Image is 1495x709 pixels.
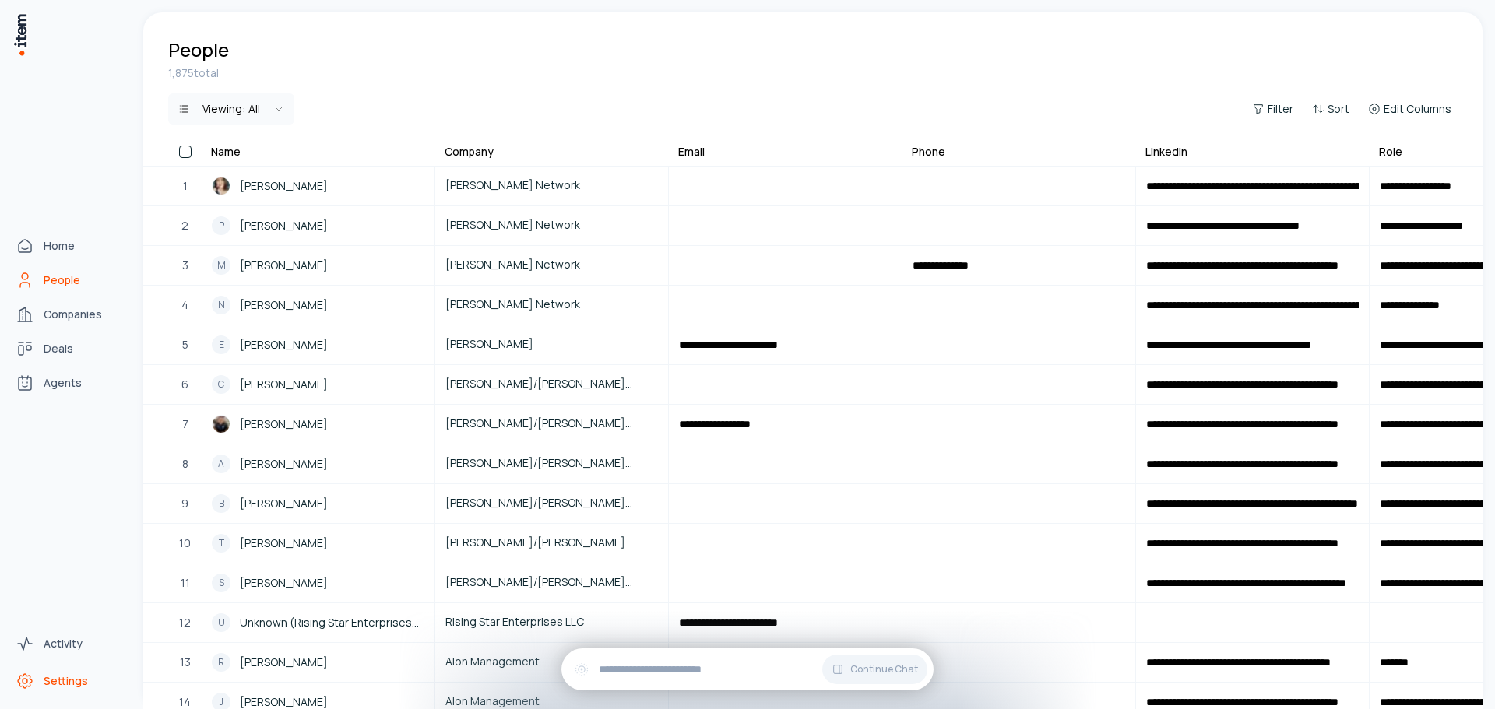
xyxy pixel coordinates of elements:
span: Unknown (Rising Star Enterprises LLC) [240,614,424,631]
span: Activity [44,636,83,651]
a: Deals [9,333,128,364]
span: [PERSON_NAME] [240,455,328,472]
span: [PERSON_NAME]/[PERSON_NAME] Group [445,574,658,591]
button: Edit Columns [1362,98,1458,120]
span: [PERSON_NAME]/[PERSON_NAME] Group [445,375,658,392]
div: N [212,296,230,314]
span: 7 [182,416,188,433]
span: [PERSON_NAME] [445,335,658,353]
div: 1,875 total [168,65,1458,81]
img: Alexandra Manrique-Lancho [212,177,230,195]
a: [PERSON_NAME]/[PERSON_NAME] Group [436,485,667,522]
div: P [212,216,230,235]
a: [PERSON_NAME] [436,326,667,363]
span: [PERSON_NAME] [240,336,328,353]
a: E[PERSON_NAME] [202,326,434,363]
a: Alon Management [436,644,667,681]
a: Settings [9,665,128,697]
span: 6 [181,376,188,393]
div: R [212,653,230,672]
a: [PERSON_NAME]/[PERSON_NAME] Group [436,366,667,403]
span: 4 [181,297,188,314]
span: Rising Star Enterprises LLC [445,613,658,630]
span: [PERSON_NAME] Network [445,256,658,273]
a: Agents [9,367,128,398]
a: S[PERSON_NAME] [202,564,434,602]
a: A[PERSON_NAME] [202,445,434,483]
span: [PERSON_NAME] [240,297,328,314]
span: Home [44,238,75,254]
a: UUnknown (Rising Star Enterprises LLC) [202,604,434,641]
span: [PERSON_NAME] [240,574,328,591]
span: [PERSON_NAME] [240,177,328,195]
a: Adam Linicus[PERSON_NAME] [202,405,434,443]
a: [PERSON_NAME]/[PERSON_NAME] Group [436,564,667,602]
div: Email [678,144,705,160]
a: [PERSON_NAME] Network [436,286,667,324]
span: 10 [179,535,191,552]
a: Companies [9,299,128,330]
span: [PERSON_NAME]/[PERSON_NAME] Group [445,534,658,551]
a: N[PERSON_NAME] [202,286,434,324]
span: [PERSON_NAME] [240,495,328,512]
span: [PERSON_NAME]/[PERSON_NAME] Group [445,494,658,511]
span: Edit Columns [1384,101,1451,117]
span: [PERSON_NAME] Network [445,177,658,194]
span: 11 [181,574,190,591]
span: [PERSON_NAME]/[PERSON_NAME] Group [445,415,658,432]
span: [PERSON_NAME] [240,217,328,234]
div: Company [445,144,494,160]
span: 3 [182,257,188,274]
a: Alexandra Manrique-Lancho[PERSON_NAME] [202,167,434,205]
span: [PERSON_NAME]/[PERSON_NAME] Group [445,455,658,472]
span: 12 [179,614,191,631]
span: [PERSON_NAME] [240,535,328,552]
div: M [212,256,230,275]
span: 2 [181,217,188,234]
a: P[PERSON_NAME] [202,207,434,244]
img: Item Brain Logo [12,12,28,57]
a: [PERSON_NAME]/[PERSON_NAME] Group [436,445,667,483]
span: Agents [44,375,82,391]
span: [PERSON_NAME] [240,376,328,393]
span: [PERSON_NAME] Network [445,296,658,313]
a: M[PERSON_NAME] [202,247,434,284]
div: Role [1379,144,1402,160]
span: Filter [1268,101,1293,117]
a: [PERSON_NAME] Network [436,167,667,205]
div: E [212,335,230,354]
a: C[PERSON_NAME] [202,366,434,403]
a: Activity [9,628,128,659]
button: Sort [1306,98,1356,120]
span: Companies [44,307,102,322]
img: Adam Linicus [212,415,230,433]
button: Filter [1246,98,1300,120]
div: Continue Chat [561,648,934,690]
div: A [212,455,230,473]
div: B [212,494,230,513]
span: [PERSON_NAME] Network [445,216,658,233]
span: 8 [182,455,188,472]
span: Continue Chat [850,663,918,676]
span: Deals [44,341,73,356]
a: Home [9,230,128,261]
a: Rising Star Enterprises LLC [436,604,667,641]
div: U [212,613,230,632]
button: Continue Chat [822,655,927,684]
div: LinkedIn [1145,144,1187,160]
div: C [212,375,230,394]
a: [PERSON_NAME] Network [436,247,667,284]
a: B[PERSON_NAME] [202,485,434,522]
h1: People [168,37,229,62]
span: 5 [182,336,188,353]
span: [PERSON_NAME] [240,416,328,433]
a: R[PERSON_NAME] [202,644,434,681]
span: 13 [180,654,191,671]
div: Name [211,144,241,160]
span: Sort [1328,101,1349,117]
a: [PERSON_NAME] Network [436,207,667,244]
div: S [212,574,230,592]
a: [PERSON_NAME]/[PERSON_NAME] Group [436,405,667,443]
span: 1 [183,177,188,195]
div: T [212,534,230,553]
